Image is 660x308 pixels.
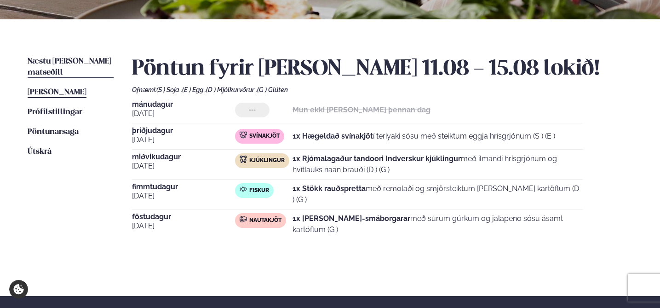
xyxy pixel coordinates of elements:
[132,127,235,134] span: þriðjudagur
[28,88,86,96] span: [PERSON_NAME]
[249,133,280,140] span: Svínakjöt
[28,146,52,157] a: Útskrá
[132,56,633,82] h2: Pöntun fyrir [PERSON_NAME] 11.08 - 15.08 lokið!
[182,86,206,93] span: (E ) Egg ,
[132,161,235,172] span: [DATE]
[249,106,256,114] span: ---
[28,58,111,76] span: Næstu [PERSON_NAME] matseðill
[293,132,373,140] strong: 1x Hægeldað svínakjöt
[240,131,247,139] img: pork.svg
[249,157,285,164] span: Kjúklingur
[293,154,461,163] strong: 1x Rjómalagaður tandoori Indverskur kjúklingur
[28,128,79,136] span: Pöntunarsaga
[206,86,257,93] span: (D ) Mjólkurvörur ,
[28,148,52,156] span: Útskrá
[293,131,555,142] p: í teriyaki sósu með steiktum eggja hrísgrjónum (S ) (E )
[132,86,633,93] div: Ofnæmi:
[293,184,366,193] strong: 1x Stökk rauðspretta
[28,56,114,78] a: Næstu [PERSON_NAME] matseðill
[293,214,410,223] strong: 1x [PERSON_NAME]-smáborgarar
[293,213,583,235] p: með súrum gúrkum og jalapeno sósu ásamt kartöflum (G )
[257,86,288,93] span: (G ) Glúten
[132,183,235,191] span: fimmtudagur
[293,183,583,205] p: með remolaði og smjörsteiktum [PERSON_NAME] kartöflum (D ) (G )
[240,215,247,223] img: beef.svg
[240,156,247,163] img: chicken.svg
[132,134,235,145] span: [DATE]
[28,127,79,138] a: Pöntunarsaga
[240,186,247,193] img: fish.svg
[132,213,235,221] span: föstudagur
[28,107,82,118] a: Prófílstillingar
[249,217,281,224] span: Nautakjöt
[132,221,235,232] span: [DATE]
[132,191,235,202] span: [DATE]
[28,87,86,98] a: [PERSON_NAME]
[132,153,235,161] span: miðvikudagur
[156,86,182,93] span: (S ) Soja ,
[28,108,82,116] span: Prófílstillingar
[249,187,269,194] span: Fiskur
[293,153,583,175] p: með ilmandi hrísgrjónum og hvítlauks naan brauði (D ) (G )
[9,280,28,299] a: Cookie settings
[293,105,430,114] strong: Mun ekki [PERSON_NAME] þennan dag
[132,108,235,119] span: [DATE]
[132,101,235,108] span: mánudagur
